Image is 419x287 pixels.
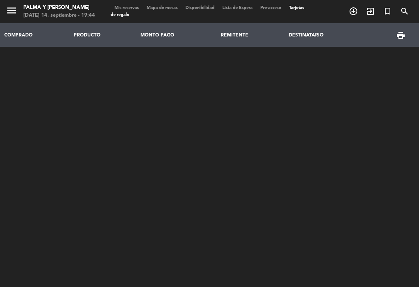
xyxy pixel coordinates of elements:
span: Pre-acceso [256,6,285,10]
span: Lista de Espera [218,6,256,10]
th: PRODUCTO [70,23,137,47]
span: Reserva especial [379,5,396,18]
span: Mis reservas [111,6,143,10]
i: turned_in_not [383,7,392,16]
th: REMITENTE [216,23,285,47]
div: Palma y [PERSON_NAME] [23,4,95,12]
div: [DATE] 14. septiembre - 19:44 [23,12,95,19]
span: WALK IN [362,5,379,18]
span: RESERVAR MESA [345,5,362,18]
span: BUSCAR [396,5,413,18]
button: menu [6,5,17,19]
span: Disponibilidad [182,6,218,10]
i: add_circle_outline [349,7,358,16]
i: menu [6,5,17,16]
span: Mapa de mesas [143,6,182,10]
th: MONTO PAGO [137,23,216,47]
i: search [400,7,409,16]
span: print [396,31,405,40]
i: exit_to_app [366,7,375,16]
th: DESTINATARIO [285,23,367,47]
